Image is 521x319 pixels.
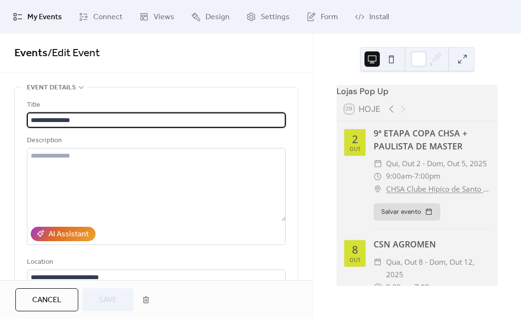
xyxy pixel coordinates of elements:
[32,294,61,306] span: Cancel
[352,244,358,255] div: 8
[15,288,78,311] button: Cancel
[72,4,130,30] a: Connect
[386,170,412,183] span: 9:00am
[27,99,284,111] div: Title
[352,134,358,144] div: 2
[414,281,440,294] span: 7:00pm
[132,4,182,30] a: Views
[337,85,497,98] div: Lojas Pop Up
[48,43,100,64] span: / Edit Event
[374,238,490,250] div: CSN AGROMEN
[350,257,361,262] div: out
[412,170,414,183] span: -
[14,43,48,64] a: Events
[206,12,230,23] span: Design
[31,227,96,241] button: AI Assistant
[374,281,382,294] div: ​
[6,4,69,30] a: My Events
[348,4,396,30] a: Install
[386,281,412,294] span: 9:00am
[412,281,414,294] span: -
[27,12,62,23] span: My Events
[239,4,297,30] a: Settings
[386,158,487,170] span: qui, out 2 - dom, out 5, 2025
[48,229,89,240] div: AI Assistant
[350,146,361,151] div: out
[321,12,338,23] span: Form
[261,12,290,23] span: Settings
[154,12,174,23] span: Views
[27,135,284,147] div: Description
[374,158,382,170] div: ​
[93,12,122,23] span: Connect
[27,257,284,268] div: Location
[369,12,389,23] span: Install
[184,4,237,30] a: Design
[414,170,440,183] span: 7:00pm
[374,170,382,183] div: ​
[27,82,76,94] span: Event details
[386,183,490,196] a: CHSA Clube Hípico de Santo [PERSON_NAME]
[374,183,382,196] div: ​
[374,127,490,152] div: 9ª ETAPA COPA CHSA + PAULISTA DE MASTER
[374,203,440,221] button: Salvar evento
[299,4,345,30] a: Form
[374,256,382,269] div: ​
[386,256,490,281] span: qua, out 8 - dom, out 12, 2025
